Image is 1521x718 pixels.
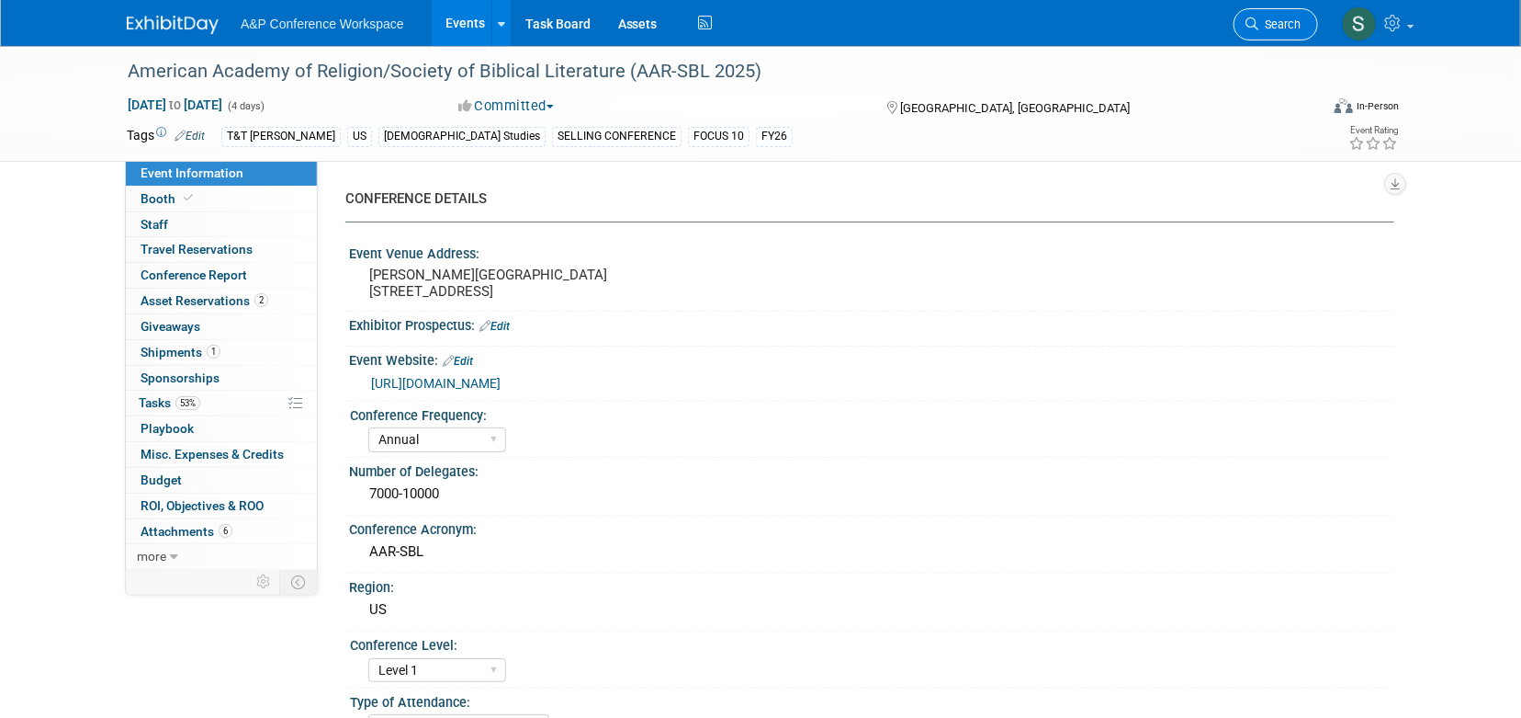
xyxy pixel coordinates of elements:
[141,498,264,513] span: ROI, Objectives & ROO
[350,632,1386,655] div: Conference Level:
[126,519,317,544] a: Attachments6
[127,16,219,34] img: ExhibitDay
[688,127,749,146] div: FOCUS 10
[1210,96,1399,123] div: Event Format
[166,97,184,112] span: to
[126,237,317,262] a: Travel Reservations
[126,187,317,211] a: Booth
[126,442,317,467] a: Misc. Expenses & Credits
[141,165,243,180] span: Event Information
[126,494,317,519] a: ROI, Objectives & ROO
[141,242,253,256] span: Travel Reservations
[126,544,317,569] a: more
[900,101,1130,115] span: [GEOGRAPHIC_DATA], [GEOGRAPHIC_DATA]
[141,293,268,308] span: Asset Reservations
[363,596,1380,624] div: US
[1356,99,1399,113] div: In-Person
[226,100,265,112] span: (4 days)
[127,126,205,147] td: Tags
[248,570,280,594] td: Personalize Event Tab Strip
[350,402,1386,425] div: Conference Frequency:
[349,574,1394,597] div: Region:
[141,345,220,359] span: Shipments
[452,97,561,116] button: Committed
[280,570,318,594] td: Toggle Event Tabs
[126,161,317,186] a: Event Information
[175,130,205,142] a: Edit
[363,480,1380,508] div: 7000-10000
[137,549,166,564] span: more
[1234,8,1318,40] a: Search
[479,320,510,333] a: Edit
[241,17,404,31] span: A&P Conference Workspace
[363,538,1380,566] div: AAR-SBL
[371,376,501,391] a: [URL][DOMAIN_NAME]
[141,447,284,462] span: Misc. Expenses & Credits
[126,314,317,339] a: Giveaways
[443,355,473,368] a: Edit
[126,366,317,391] a: Sponsorships
[126,391,317,416] a: Tasks53%
[347,127,372,146] div: US
[141,524,232,539] span: Attachments
[207,345,220,359] span: 1
[184,193,193,203] i: Booth reservation complete
[126,340,317,365] a: Shipments1
[1335,98,1353,113] img: Format-Inperson.png
[349,312,1394,336] div: Exhibitor Prospectus:
[126,416,317,441] a: Playbook
[139,395,200,410] span: Tasks
[141,319,200,334] span: Giveaways
[121,55,1290,88] div: American Academy of Religion/Society of Biblical Literature (AAR-SBL 2025)
[349,516,1394,539] div: Conference Acronym:
[141,191,197,206] span: Booth
[141,268,247,282] span: Conference Report
[1258,17,1301,31] span: Search
[126,468,317,493] a: Budget
[1348,126,1398,135] div: Event Rating
[254,293,268,307] span: 2
[552,127,682,146] div: SELLING CONFERENCE
[141,473,182,487] span: Budget
[350,689,1386,712] div: Type of Attendance:
[175,396,200,410] span: 53%
[345,189,1380,209] div: CONFERENCE DETAILS
[126,263,317,288] a: Conference Report
[141,370,220,385] span: Sponsorships
[219,524,232,538] span: 6
[141,217,168,232] span: Staff
[1342,6,1377,41] img: Sophia Hettler
[369,267,764,300] pre: [PERSON_NAME][GEOGRAPHIC_DATA] [STREET_ADDRESS]
[141,421,194,436] span: Playbook
[221,127,341,146] div: T&T [PERSON_NAME]
[349,240,1394,263] div: Event Venue Address:
[378,127,546,146] div: [DEMOGRAPHIC_DATA] Studies
[126,212,317,237] a: Staff
[349,458,1394,481] div: Number of Delegates:
[126,289,317,313] a: Asset Reservations2
[127,97,223,113] span: [DATE] [DATE]
[756,127,793,146] div: FY26
[349,347,1394,370] div: Event Website:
